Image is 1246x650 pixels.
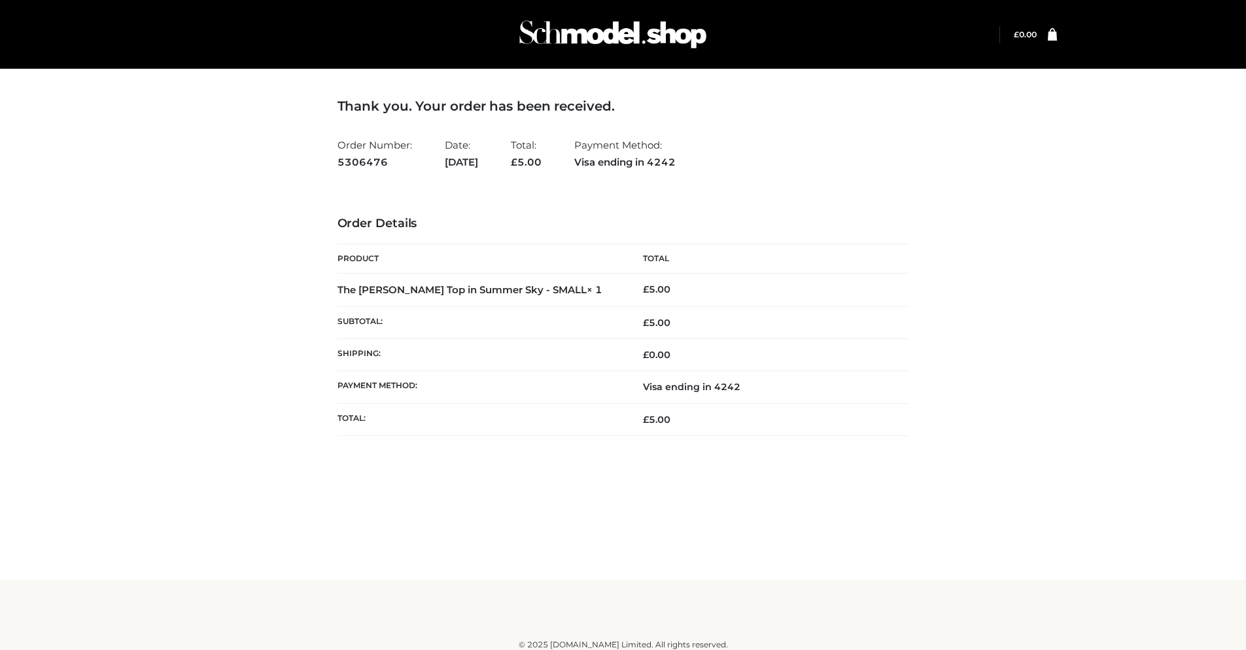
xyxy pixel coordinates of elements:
[643,349,670,361] bdi: 0.00
[643,283,670,295] bdi: 5.00
[511,156,542,168] span: 5.00
[643,414,670,425] span: 5.00
[337,339,623,371] th: Shipping:
[337,283,602,296] strong: The [PERSON_NAME] Top in Summer Sky - SMALL
[337,371,623,403] th: Payment method:
[337,154,412,171] strong: 5306476
[643,317,670,329] span: 5.00
[445,154,478,171] strong: [DATE]
[337,306,623,338] th: Subtotal:
[643,349,649,361] span: £
[445,134,478,173] li: Date:
[1014,29,1037,39] a: £0.00
[574,154,676,171] strong: Visa ending in 4242
[337,244,623,274] th: Product
[511,134,542,173] li: Total:
[1014,29,1037,39] bdi: 0.00
[623,371,909,403] td: Visa ending in 4242
[511,156,517,168] span: £
[515,9,711,60] img: Schmodel Admin 964
[643,414,649,425] span: £
[337,217,909,231] h3: Order Details
[1014,29,1019,39] span: £
[587,283,602,296] strong: × 1
[337,134,412,173] li: Order Number:
[574,134,676,173] li: Payment Method:
[643,317,649,329] span: £
[337,403,623,435] th: Total:
[337,98,909,114] h3: Thank you. Your order has been received.
[643,283,649,295] span: £
[623,244,909,274] th: Total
